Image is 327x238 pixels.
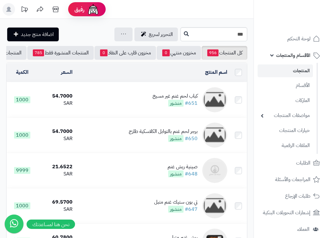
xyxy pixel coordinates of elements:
img: برجر لحم غنم بالتوابل الكلاسكية طازج [202,123,227,148]
span: 1000 [14,96,30,103]
span: 0 [162,49,170,56]
img: صينية ريش غنم [202,158,227,183]
span: 956 [207,49,219,56]
span: رفيق [74,6,84,13]
div: SAR [40,206,73,213]
span: التحرير لسريع [149,31,173,38]
span: إشعارات التحويلات البنكية [263,208,310,217]
div: تي بون ستيك غنم متبل [154,199,198,206]
span: المراجعات والأسئلة [275,175,310,184]
img: تي بون ستيك غنم متبل [202,193,227,218]
a: المنتجات [258,64,313,77]
span: العملاء [297,225,309,234]
div: صينية ريش غنم [168,163,198,170]
a: #650 [185,135,198,142]
span: الأقسام والمنتجات [276,51,310,60]
span: 1000 [14,132,30,139]
div: 54.7000 [40,128,73,135]
span: 785 [33,49,44,56]
span: الطلبات [296,159,310,167]
a: تحديثات المنصة [17,3,32,17]
a: اضافة منتج جديد [7,28,59,41]
div: كباب لحم غنم غير مسيخ [153,93,198,100]
div: 54.7000 [40,93,73,100]
a: الماركات [258,94,313,107]
span: منشور [168,135,184,142]
img: كباب لحم غنم غير مسيخ [202,87,227,112]
div: SAR [40,100,73,107]
a: المراجعات والأسئلة [258,172,323,187]
a: لوحة التحكم [258,31,323,46]
a: الطلبات [258,155,323,170]
a: خيارات المنتجات [258,124,313,137]
a: مواصفات المنتجات [258,109,313,122]
a: التحرير لسريع [134,28,178,41]
div: 21.6522 [40,163,73,170]
a: السعر [61,68,73,76]
a: اسم المنتج [205,68,227,76]
img: logo-2.png [284,18,321,31]
span: منشور [168,206,184,213]
span: لوحة التحكم [287,34,310,43]
div: برجر لحم غنم بالتوابل الكلاسكية طازج [129,128,198,135]
a: #647 [185,205,198,213]
a: طلبات الإرجاع [258,189,323,204]
a: المنتجات المنشورة فقط785 [27,46,94,60]
img: ai-face.png [87,3,99,16]
a: الأقسام [258,79,313,92]
a: #651 [185,99,198,107]
span: منشور [168,170,184,177]
div: 69.5700 [40,199,73,206]
a: العملاء [258,222,323,237]
a: الكمية [16,68,28,76]
span: 9999 [14,167,30,174]
span: طلبات الإرجاع [285,192,310,200]
div: SAR [40,135,73,142]
a: كل المنتجات956 [202,46,247,60]
a: #648 [185,170,198,178]
a: مخزون قارب على النفاذ0 [94,46,156,60]
span: 0 [100,49,108,56]
a: إشعارات التحويلات البنكية [258,205,323,220]
div: SAR [40,170,73,178]
a: مخزون منتهي0 [157,46,201,60]
span: اضافة منتج جديد [21,31,54,38]
span: 1000 [14,202,30,209]
a: الملفات الرقمية [258,139,313,152]
span: منشور [168,100,184,107]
